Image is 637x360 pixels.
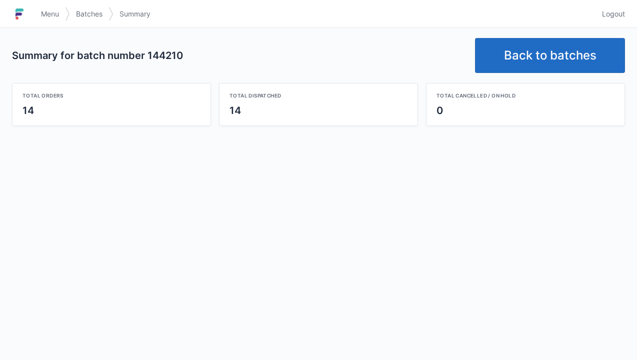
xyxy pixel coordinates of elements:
div: 0 [436,103,614,117]
a: Batches [70,5,108,23]
div: 14 [229,103,407,117]
img: logo-small.jpg [12,6,27,22]
img: svg> [65,2,70,26]
img: svg> [108,2,113,26]
a: Logout [596,5,625,23]
span: Menu [41,9,59,19]
a: Menu [35,5,65,23]
div: Total dispatched [229,91,407,99]
a: Back to batches [475,38,625,73]
a: Summary [113,5,156,23]
div: 14 [22,103,200,117]
div: Total orders [22,91,200,99]
span: Summary [119,9,150,19]
span: Batches [76,9,102,19]
span: Logout [602,9,625,19]
h2: Summary for batch number 144210 [12,48,467,62]
div: Total cancelled / on hold [436,91,614,99]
